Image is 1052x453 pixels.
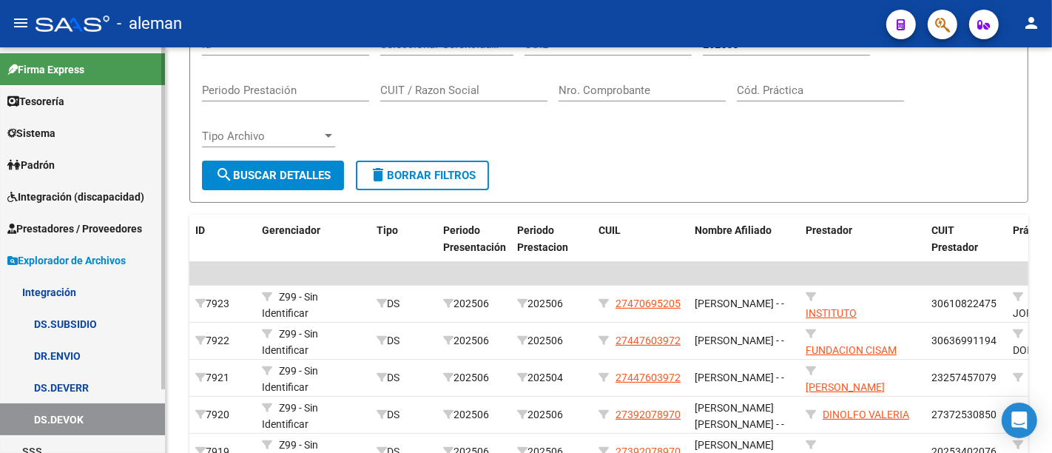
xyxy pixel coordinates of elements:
span: Prestador [806,224,852,236]
span: Explorador de Archivos [7,252,126,269]
div: Open Intercom Messenger [1002,403,1037,438]
div: 202506 [443,369,505,386]
span: Prestadores / Proveedores [7,221,142,237]
span: [PERSON_NAME] - - [695,298,784,309]
span: CUIT Prestador [931,224,978,253]
datatable-header-cell: ID [189,215,256,264]
span: Z99 - Sin Identificar [262,328,318,357]
div: 202506 [517,406,587,423]
span: [PERSON_NAME] - - [695,335,784,346]
mat-icon: delete [369,166,387,184]
div: 7921 [195,369,250,386]
span: Firma Express [7,61,84,78]
span: - aleman [117,7,182,40]
span: ID [195,224,205,236]
div: DS [377,406,431,423]
div: 202506 [517,332,587,349]
span: Borrar Filtros [369,169,476,182]
div: 7922 [195,332,250,349]
span: Z99 - Sin Identificar [262,365,318,394]
button: Buscar Detalles [202,161,344,190]
div: 202506 [443,406,505,423]
div: 202504 [517,369,587,386]
mat-icon: person [1022,14,1040,32]
span: 27372530850 [931,409,997,420]
span: FUNDACION CISAM CENTRO INVESTIGACIONES PARA LA SALUD MENTAL [806,344,897,423]
span: Sistema [7,125,55,141]
span: Buscar Detalles [215,169,331,182]
span: Z99 - Sin Identificar [262,291,318,320]
span: Tipo Archivo [202,130,322,143]
span: INSTITUTO [PERSON_NAME] SRL [806,307,906,336]
datatable-header-cell: Prestador [800,215,925,264]
datatable-header-cell: CUIT Prestador [925,215,1007,264]
span: [PERSON_NAME] [PERSON_NAME] - - [695,402,784,431]
div: DS [377,332,431,349]
div: 7920 [195,406,250,423]
div: 202506 [517,295,587,312]
datatable-header-cell: Nombre Afiliado [689,215,800,264]
datatable-header-cell: Periodo Presentación [437,215,511,264]
span: 27447603972 [616,335,681,346]
div: DS [377,295,431,312]
datatable-header-cell: Tipo [371,215,437,264]
span: 30610822475 [931,298,997,309]
div: 202506 [443,332,505,349]
span: 27470695205 [616,298,681,309]
div: 7923 [195,295,250,312]
span: 30636991194 [931,335,997,346]
span: Gerenciador [262,224,320,236]
mat-icon: menu [12,14,30,32]
button: Borrar Filtros [356,161,489,190]
datatable-header-cell: Periodo Prestacion [511,215,593,264]
span: Tipo [377,224,398,236]
span: [PERSON_NAME] - - [695,372,784,383]
span: 27447603972 [616,372,681,383]
datatable-header-cell: CUIL [593,215,689,264]
div: DS [377,369,431,386]
div: 202506 [443,295,505,312]
mat-icon: search [215,166,233,184]
span: Padrón [7,157,55,173]
span: DINOLFO VALERIA [823,409,909,420]
span: Periodo Presentación [443,224,506,253]
span: [PERSON_NAME] [PERSON_NAME] [806,381,885,410]
span: Tesorería [7,93,64,110]
span: Nombre Afiliado [695,224,772,236]
span: Periodo Prestacion [517,224,568,253]
span: CUIL [599,224,621,236]
span: 23257457079 [931,372,997,383]
span: 27392078970 [616,409,681,420]
datatable-header-cell: Gerenciador [256,215,371,264]
span: Integración (discapacidad) [7,189,144,205]
span: Z99 - Sin Identificar [262,402,318,431]
span: Práctica [1013,224,1052,236]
